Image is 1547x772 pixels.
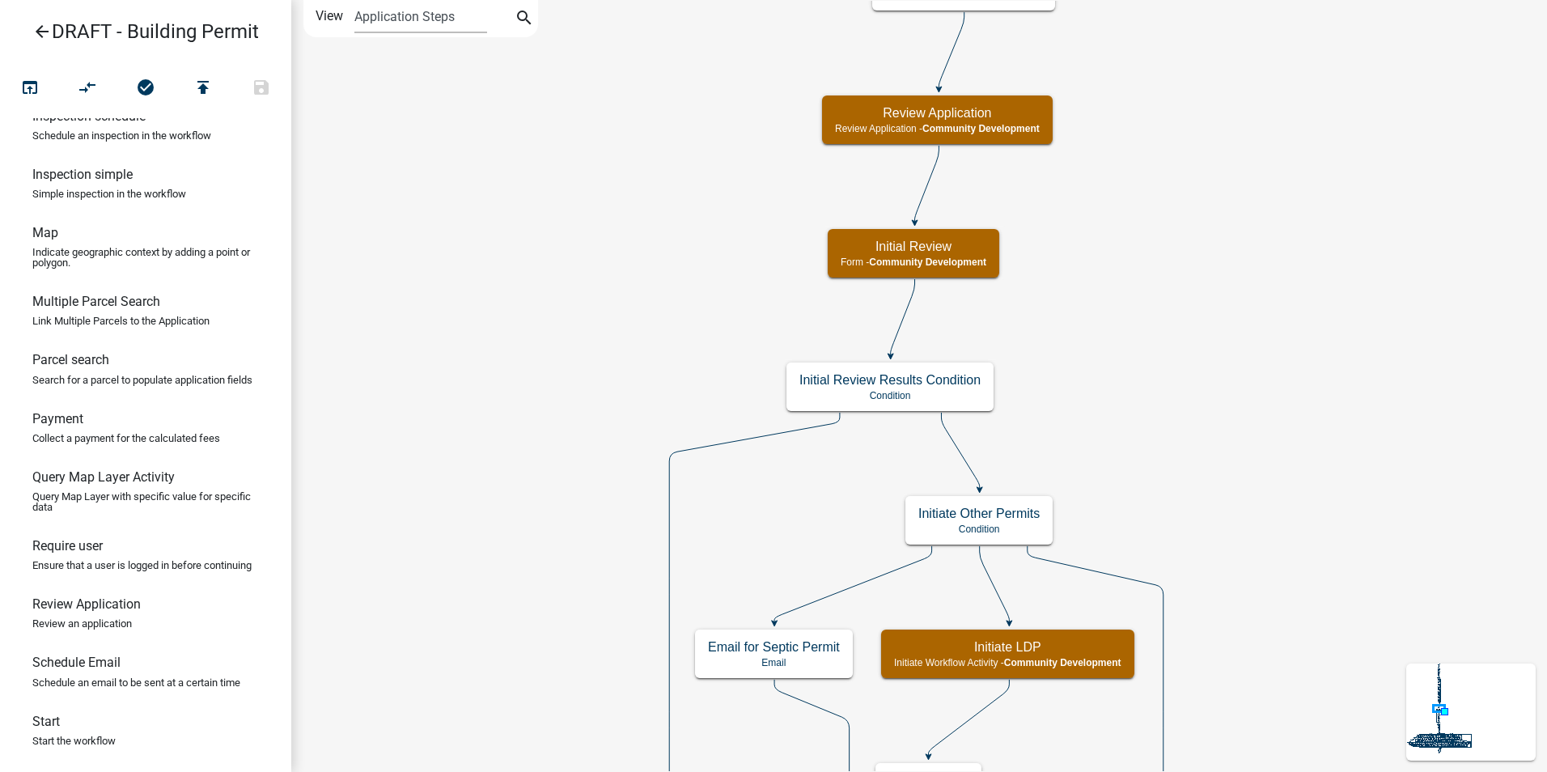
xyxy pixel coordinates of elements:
[32,560,252,571] p: Ensure that a user is logged in before continuing
[515,8,534,31] i: search
[32,491,259,512] p: Query Map Layer with specific value for specific data
[32,189,186,199] p: Simple inspection in the workflow
[32,538,103,554] h6: Require user
[799,390,981,401] p: Condition
[117,71,175,106] button: No problems
[32,22,52,45] i: arrow_back
[511,6,537,32] button: search
[78,78,98,100] i: compare_arrows
[32,316,210,326] p: Link Multiple Parcels to the Application
[841,257,986,268] p: Form -
[32,618,132,629] p: Review an application
[58,71,117,106] button: Auto Layout
[20,78,40,100] i: open_in_browser
[32,433,220,443] p: Collect a payment for the calculated fees
[32,655,121,670] h6: Schedule Email
[32,714,60,729] h6: Start
[32,736,116,746] p: Start the workflow
[1,71,290,110] div: Workflow actions
[32,130,211,141] p: Schedule an inspection in the workflow
[869,257,986,268] span: Community Development
[835,105,1040,121] h5: Review Application
[841,239,986,254] h5: Initial Review
[252,78,271,100] i: save
[136,78,155,100] i: check_circle
[894,657,1121,668] p: Initiate Workflow Activity -
[922,123,1040,134] span: Community Development
[894,639,1121,655] h5: Initiate LDP
[193,78,213,100] i: publish
[918,524,1040,535] p: Condition
[918,506,1040,521] h5: Initiate Other Permits
[1004,657,1121,668] span: Community Development
[232,71,290,106] button: Save
[13,13,265,50] a: DRAFT - Building Permit
[32,596,141,612] h6: Review Application
[174,71,232,106] button: Publish
[835,123,1040,134] p: Review Application -
[32,247,259,268] p: Indicate geographic context by adding a point or polygon.
[32,411,83,426] h6: Payment
[32,677,240,688] p: Schedule an email to be sent at a certain time
[32,294,160,309] h6: Multiple Parcel Search
[708,639,840,655] h5: Email for Septic Permit
[799,372,981,388] h5: Initial Review Results Condition
[32,469,175,485] h6: Query Map Layer Activity
[32,375,252,385] p: Search for a parcel to populate application fields
[32,167,133,182] h6: Inspection simple
[708,657,840,668] p: Email
[1,71,59,106] button: Test Workflow
[32,225,58,240] h6: Map
[32,352,109,367] h6: Parcel search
